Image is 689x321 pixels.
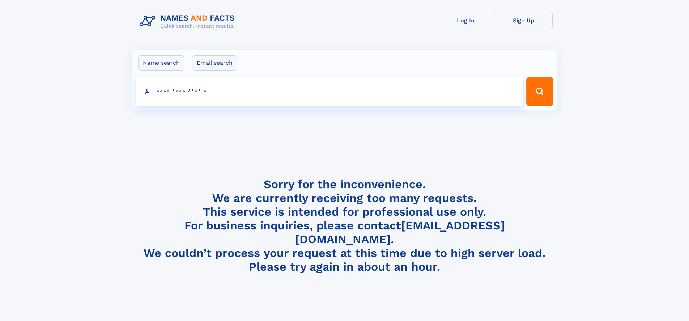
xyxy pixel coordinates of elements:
[192,55,237,71] label: Email search
[137,177,553,274] h4: Sorry for the inconvenience. We are currently receiving too many requests. This service is intend...
[495,12,553,29] a: Sign Up
[526,77,553,106] button: Search Button
[136,77,523,106] input: search input
[437,12,495,29] a: Log In
[138,55,184,71] label: Name search
[137,12,241,31] img: Logo Names and Facts
[295,219,505,246] a: [EMAIL_ADDRESS][DOMAIN_NAME]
